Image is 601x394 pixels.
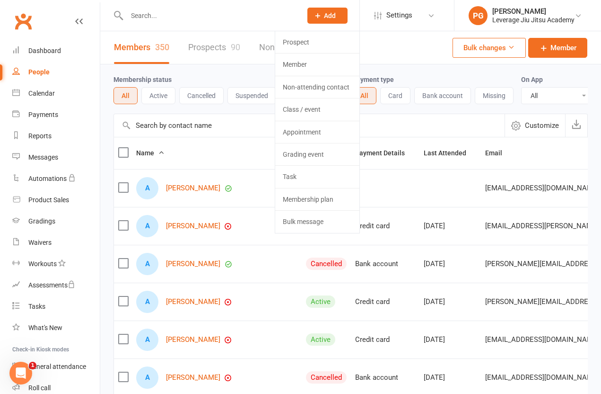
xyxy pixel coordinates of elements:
[386,5,412,26] span: Settings
[179,87,224,104] button: Cancelled
[166,260,220,268] a: [PERSON_NAME]
[141,87,175,104] button: Active
[306,333,335,346] div: Active
[136,291,158,313] div: Adam
[475,87,514,104] button: Missing
[12,275,100,296] a: Assessments
[166,184,220,192] a: [PERSON_NAME]
[136,215,158,237] div: Abraham
[12,104,100,125] a: Payments
[28,68,50,76] div: People
[275,188,359,210] a: Membership plan
[275,31,359,53] a: Prospect
[12,168,100,189] a: Automations
[113,87,138,104] button: All
[521,76,543,83] label: On App
[114,31,169,64] a: Members350
[28,111,58,118] div: Payments
[28,363,86,370] div: General attendance
[136,367,158,389] div: Adrian
[12,356,100,377] a: General attendance kiosk mode
[166,336,220,344] a: [PERSON_NAME]
[114,114,505,137] input: Search by contact name
[124,9,295,22] input: Search...
[492,7,575,16] div: [PERSON_NAME]
[29,362,36,369] span: 1
[307,8,348,24] button: Add
[492,16,575,24] div: Leverage Jiu Jitsu Academy
[12,125,100,147] a: Reports
[485,179,599,197] span: [EMAIL_ADDRESS][DOMAIN_NAME]
[136,149,165,157] span: Name
[12,296,100,317] a: Tasks
[28,47,61,54] div: Dashboard
[414,87,471,104] button: Bank account
[136,147,165,159] button: Name
[275,211,359,233] a: Bulk message
[355,374,415,382] div: Bank account
[355,260,415,268] div: Bank account
[525,120,559,131] span: Customize
[12,317,100,339] a: What's New
[380,87,410,104] button: Card
[275,54,359,75] a: Member
[166,298,220,306] a: [PERSON_NAME]
[188,31,240,64] a: Prospects90
[469,6,488,25] div: PG
[113,76,172,83] label: Membership status
[12,62,100,83] a: People
[355,298,415,306] div: Credit card
[28,90,55,97] div: Calendar
[424,147,477,159] button: Last Attended
[231,42,240,52] div: 90
[11,9,35,33] a: Clubworx
[355,149,415,157] span: Payment Details
[12,83,100,104] a: Calendar
[275,76,359,98] a: Non-attending contact
[28,324,62,331] div: What's New
[485,368,599,386] span: [EMAIL_ADDRESS][DOMAIN_NAME]
[28,153,58,161] div: Messages
[275,121,359,143] a: Appointment
[12,147,100,168] a: Messages
[352,76,394,83] label: Payment type
[424,222,477,230] div: [DATE]
[485,149,513,157] span: Email
[275,143,359,165] a: Grading event
[275,166,359,188] a: Task
[12,40,100,62] a: Dashboard
[259,31,322,64] a: Non-attending6
[528,38,587,58] a: Member
[355,147,415,159] button: Payment Details
[424,336,477,344] div: [DATE]
[12,232,100,253] a: Waivers
[275,98,359,120] a: Class / event
[324,12,336,19] span: Add
[136,253,158,275] div: Ace
[136,177,158,199] div: Aaron
[306,258,347,270] div: Cancelled
[28,260,57,268] div: Workouts
[28,132,52,140] div: Reports
[424,260,477,268] div: [DATE]
[166,374,220,382] a: [PERSON_NAME]
[227,87,276,104] button: Suspended
[28,384,51,392] div: Roll call
[355,222,415,230] div: Credit card
[12,211,100,232] a: Gradings
[28,217,55,225] div: Gradings
[352,87,376,104] button: All
[136,329,158,351] div: Adrian
[28,175,67,182] div: Automations
[28,303,45,310] div: Tasks
[485,147,513,159] button: Email
[12,189,100,211] a: Product Sales
[28,281,75,289] div: Assessments
[28,239,52,246] div: Waivers
[424,374,477,382] div: [DATE]
[424,298,477,306] div: [DATE]
[166,222,220,230] a: [PERSON_NAME]
[12,253,100,275] a: Workouts
[306,371,347,384] div: Cancelled
[355,336,415,344] div: Credit card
